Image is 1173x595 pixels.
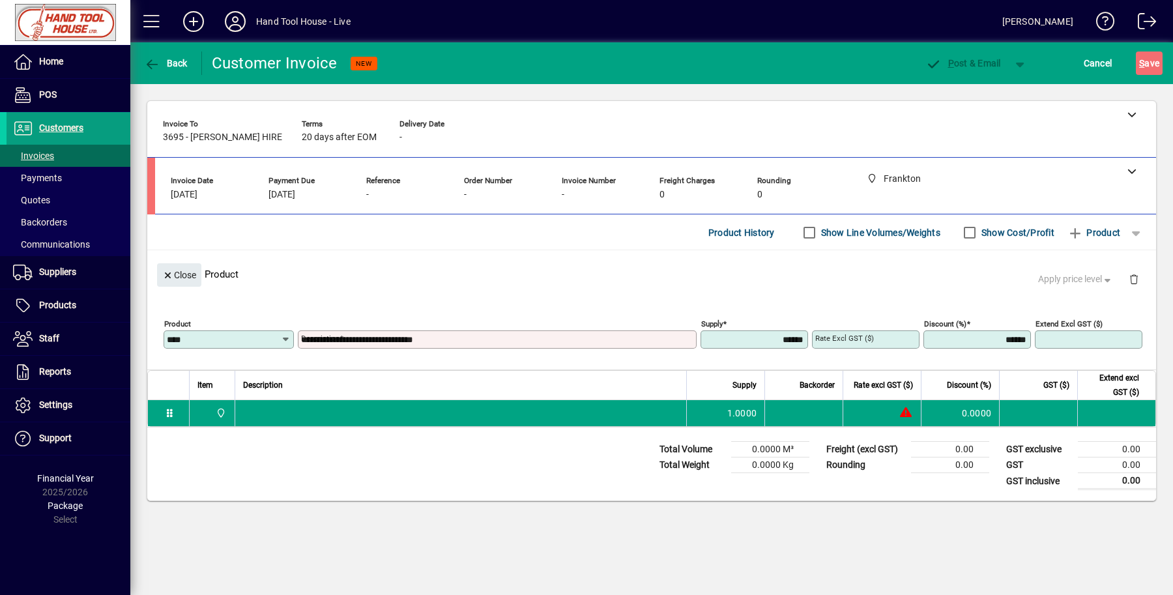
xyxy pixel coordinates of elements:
[731,457,809,473] td: 0.0000 Kg
[1000,457,1078,473] td: GST
[911,457,989,473] td: 0.00
[727,407,757,420] span: 1.0000
[653,457,731,473] td: Total Weight
[48,501,83,511] span: Package
[7,79,130,111] a: POS
[948,58,954,68] span: P
[924,319,966,328] mat-label: Discount (%)
[1084,53,1112,74] span: Cancel
[7,145,130,167] a: Invoices
[1038,272,1114,286] span: Apply price level
[197,378,213,392] span: Item
[39,333,59,343] span: Staff
[1000,473,1078,489] td: GST inclusive
[921,400,999,426] td: 0.0000
[7,46,130,78] a: Home
[800,378,835,392] span: Backorder
[7,289,130,322] a: Products
[7,389,130,422] a: Settings
[7,233,130,255] a: Communications
[1139,58,1144,68] span: S
[157,263,201,287] button: Close
[302,132,377,143] span: 20 days after EOM
[911,442,989,457] td: 0.00
[212,406,227,420] span: Frankton
[13,217,67,227] span: Backorders
[13,239,90,250] span: Communications
[130,51,202,75] app-page-header-button: Back
[39,89,57,100] span: POS
[820,442,911,457] td: Freight (excl GST)
[13,195,50,205] span: Quotes
[7,422,130,455] a: Support
[39,433,72,443] span: Support
[144,58,188,68] span: Back
[1078,457,1156,473] td: 0.00
[464,190,467,200] span: -
[1033,268,1119,291] button: Apply price level
[1118,263,1150,295] button: Delete
[13,173,62,183] span: Payments
[39,56,63,66] span: Home
[1078,442,1156,457] td: 0.00
[366,190,369,200] span: -
[1136,51,1163,75] button: Save
[1118,273,1150,285] app-page-header-button: Delete
[1128,3,1157,45] a: Logout
[212,53,338,74] div: Customer Invoice
[164,319,191,328] mat-label: Product
[39,123,83,133] span: Customers
[820,457,911,473] td: Rounding
[256,11,351,32] div: Hand Tool House - Live
[757,190,762,200] span: 0
[708,222,775,243] span: Product History
[1080,51,1116,75] button: Cancel
[732,378,757,392] span: Supply
[7,356,130,388] a: Reports
[731,442,809,457] td: 0.0000 M³
[1139,53,1159,74] span: ave
[1002,11,1073,32] div: [PERSON_NAME]
[356,59,372,68] span: NEW
[173,10,214,33] button: Add
[818,226,940,239] label: Show Line Volumes/Weights
[268,190,295,200] span: [DATE]
[925,58,1001,68] span: ost & Email
[39,300,76,310] span: Products
[979,226,1054,239] label: Show Cost/Profit
[703,221,780,244] button: Product History
[562,190,564,200] span: -
[301,334,340,343] mat-label: Description
[1086,371,1139,399] span: Extend excl GST ($)
[659,190,665,200] span: 0
[171,190,197,200] span: [DATE]
[7,211,130,233] a: Backorders
[1078,473,1156,489] td: 0.00
[1086,3,1115,45] a: Knowledge Base
[141,51,191,75] button: Back
[399,132,402,143] span: -
[37,473,94,484] span: Financial Year
[39,399,72,410] span: Settings
[815,334,874,343] mat-label: Rate excl GST ($)
[243,378,283,392] span: Description
[919,51,1007,75] button: Post & Email
[7,323,130,355] a: Staff
[147,250,1156,298] div: Product
[7,189,130,211] a: Quotes
[39,366,71,377] span: Reports
[154,268,205,280] app-page-header-button: Close
[854,378,913,392] span: Rate excl GST ($)
[1000,442,1078,457] td: GST exclusive
[1035,319,1103,328] mat-label: Extend excl GST ($)
[39,267,76,277] span: Suppliers
[701,319,723,328] mat-label: Supply
[1043,378,1069,392] span: GST ($)
[947,378,991,392] span: Discount (%)
[7,256,130,289] a: Suppliers
[653,442,731,457] td: Total Volume
[162,265,196,286] span: Close
[13,151,54,161] span: Invoices
[163,132,282,143] span: 3695 - [PERSON_NAME] HIRE
[214,10,256,33] button: Profile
